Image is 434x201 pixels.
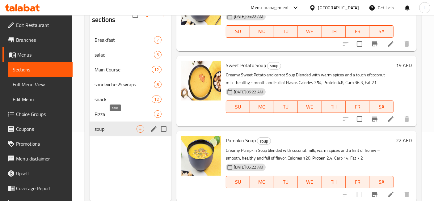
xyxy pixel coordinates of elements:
[276,102,295,111] span: TU
[2,122,73,136] a: Coupons
[346,25,369,38] button: FR
[324,177,343,186] span: TH
[226,147,394,162] p: Creamy Pumpkin Soup blended with coconut milk, warm spices and a hint of honey – smooth, healthy ...
[95,66,151,73] span: Main Course
[250,101,274,113] button: MO
[396,61,412,70] h6: 19 AED
[16,155,68,162] span: Menu disclaimer
[95,96,151,103] span: snack
[8,77,73,92] a: Full Menu View
[90,62,171,77] div: Main Course12
[252,102,271,111] span: MO
[399,36,414,51] button: delete
[90,32,171,47] div: Breakfast7
[252,27,271,36] span: MO
[95,51,154,58] span: salad
[137,126,144,132] span: 4
[372,177,391,186] span: SA
[387,40,394,48] a: Edit menu item
[17,51,68,58] span: Menus
[154,51,162,58] div: items
[154,37,161,43] span: 7
[251,4,289,11] div: Menu-management
[367,36,382,51] button: Branch-specific-item
[372,102,391,111] span: SA
[2,107,73,122] a: Choice Groups
[229,27,247,36] span: SU
[16,185,68,192] span: Coverage Report
[181,61,221,101] img: Sweet Potato Soup
[267,62,281,70] div: soup
[152,96,161,102] span: 12
[16,36,68,44] span: Branches
[346,101,369,113] button: FR
[231,89,266,95] span: [DATE] 05:22 AM
[8,62,73,77] a: Sections
[16,21,68,29] span: Edit Restaurant
[152,66,162,73] div: items
[8,92,73,107] a: Edit Menu
[152,67,161,73] span: 12
[322,176,346,188] button: TH
[137,125,144,133] div: items
[16,170,68,177] span: Upsell
[250,176,274,188] button: MO
[353,188,366,201] span: Select to update
[226,61,266,70] span: Sweet Potato Soup
[90,47,171,62] div: salad5
[353,113,366,126] span: Select to update
[90,92,171,107] div: snack12
[276,177,295,186] span: TU
[274,25,298,38] button: TU
[274,176,298,188] button: TU
[16,110,68,118] span: Choice Groups
[95,36,154,44] span: Breakfast
[154,110,162,118] div: items
[229,177,247,186] span: SU
[95,110,154,118] span: Pizza
[257,138,271,145] span: soup
[2,32,73,47] a: Branches
[298,176,322,188] button: WE
[231,14,266,19] span: [DATE] 05:22 AM
[369,101,393,113] button: SA
[2,47,73,62] a: Menus
[257,137,271,145] div: soup
[95,125,137,133] span: soup
[149,124,158,134] button: edit
[322,101,346,113] button: TH
[226,176,250,188] button: SU
[274,101,298,113] button: TU
[2,166,73,181] a: Upsell
[369,176,393,188] button: SA
[387,191,394,198] a: Edit menu item
[95,81,154,88] span: sandwiches& wraps
[13,96,68,103] span: Edit Menu
[2,18,73,32] a: Edit Restaurant
[226,101,250,113] button: SU
[231,164,266,170] span: [DATE] 05:22 AM
[16,125,68,133] span: Coupons
[367,112,382,126] button: Branch-specific-item
[16,140,68,148] span: Promotions
[154,82,161,88] span: 8
[181,136,221,176] img: Pumpkin Soup
[369,25,393,38] button: SA
[423,4,426,11] span: L
[348,27,367,36] span: FR
[90,122,171,136] div: soup4edit
[226,71,394,87] p: Creamy Sweet Potato and carrot Soup Blended with warm spices and a touch ofcoconut milk- healthy,...
[13,66,68,73] span: Sections
[300,102,319,111] span: WE
[250,25,274,38] button: MO
[298,101,322,113] button: WE
[324,27,343,36] span: TH
[252,177,271,186] span: MO
[2,181,73,196] a: Coverage Report
[298,25,322,38] button: WE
